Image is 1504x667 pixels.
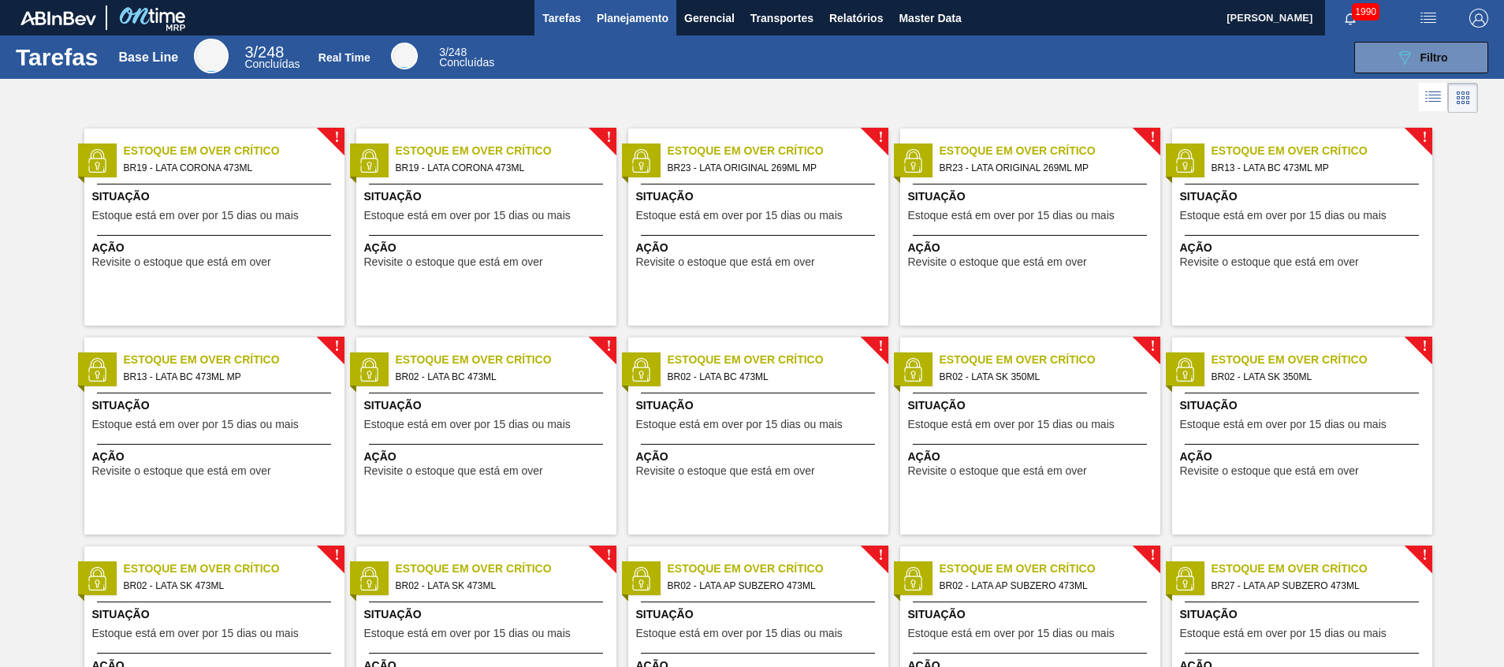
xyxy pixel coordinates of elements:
[1212,143,1432,159] span: Estoque em Over Crítico
[1212,368,1420,386] span: BR02 - LATA SK 350ML
[668,143,888,159] span: Estoque em Over Crítico
[1173,149,1197,173] img: status
[940,352,1160,368] span: Estoque em Over Crítico
[1212,577,1420,594] span: BR27 - LATA AP SUBZERO 473ML
[1180,628,1387,639] span: Estoque está em over por 15 dias ou mais
[334,550,339,561] span: !
[908,397,1156,414] span: Situação
[1212,159,1420,177] span: BR13 - LATA BC 473ML MP
[636,210,843,222] span: Estoque está em over por 15 dias ou mais
[636,188,884,205] span: Situação
[542,9,581,28] span: Tarefas
[606,341,611,352] span: !
[629,149,653,173] img: status
[668,352,888,368] span: Estoque em Over Crítico
[357,149,381,173] img: status
[606,550,611,561] span: !
[396,561,616,577] span: Estoque em Over Crítico
[318,51,370,64] div: Real Time
[878,550,883,561] span: !
[636,465,815,477] span: Revisite o estoque que está em over
[244,46,300,69] div: Base Line
[1352,3,1379,20] span: 1990
[668,159,876,177] span: BR23 - LATA ORIGINAL 269ML MP
[750,9,813,28] span: Transportes
[1448,83,1478,113] div: Visão em Cards
[668,368,876,386] span: BR02 - LATA BC 473ML
[1180,188,1428,205] span: Situação
[85,567,109,591] img: status
[908,188,1156,205] span: Situação
[636,397,884,414] span: Situação
[940,368,1148,386] span: BR02 - LATA SK 350ML
[92,256,271,268] span: Revisite o estoque que está em over
[878,132,883,143] span: !
[439,46,445,58] span: 3
[92,449,341,465] span: Ação
[92,465,271,477] span: Revisite o estoque que está em over
[1180,240,1428,256] span: Ação
[364,188,612,205] span: Situação
[597,9,668,28] span: Planejamento
[244,43,253,61] span: 3
[439,47,494,68] div: Real Time
[901,149,925,173] img: status
[1173,567,1197,591] img: status
[636,628,843,639] span: Estoque está em over por 15 dias ou mais
[908,606,1156,623] span: Situação
[1419,9,1438,28] img: userActions
[364,210,571,222] span: Estoque está em over por 15 dias ou mais
[899,9,961,28] span: Master Data
[1150,132,1155,143] span: !
[1180,419,1387,430] span: Estoque está em over por 15 dias ou mais
[124,577,332,594] span: BR02 - LATA SK 473ML
[124,143,344,159] span: Estoque em Over Crítico
[829,9,883,28] span: Relatórios
[119,50,179,65] div: Base Line
[940,159,1148,177] span: BR23 - LATA ORIGINAL 269ML MP
[1180,397,1428,414] span: Situação
[85,358,109,382] img: status
[1420,51,1448,64] span: Filtro
[92,606,341,623] span: Situação
[1419,83,1448,113] div: Visão em Lista
[357,358,381,382] img: status
[244,43,284,61] span: / 248
[357,567,381,591] img: status
[92,210,299,222] span: Estoque está em over por 15 dias ou mais
[364,628,571,639] span: Estoque está em over por 15 dias ou mais
[1212,561,1432,577] span: Estoque em Over Crítico
[124,561,344,577] span: Estoque em Over Crítico
[92,628,299,639] span: Estoque está em over por 15 dias ou mais
[908,419,1115,430] span: Estoque está em over por 15 dias ou mais
[901,567,925,591] img: status
[1212,352,1432,368] span: Estoque em Over Crítico
[908,256,1087,268] span: Revisite o estoque que está em over
[636,606,884,623] span: Situação
[364,397,612,414] span: Situação
[908,240,1156,256] span: Ação
[636,419,843,430] span: Estoque está em over por 15 dias ou mais
[606,132,611,143] span: !
[244,58,300,70] span: Concluídas
[629,358,653,382] img: status
[124,159,332,177] span: BR19 - LATA CORONA 473ML
[1422,132,1427,143] span: !
[396,352,616,368] span: Estoque em Over Crítico
[364,465,543,477] span: Revisite o estoque que está em over
[1180,256,1359,268] span: Revisite o estoque que está em over
[20,11,96,25] img: TNhmsLtSVTkK8tSr43FrP2fwEKptu5GPRR3wAAAABJRU5ErkJggg==
[16,48,99,66] h1: Tarefas
[396,143,616,159] span: Estoque em Over Crítico
[636,256,815,268] span: Revisite o estoque que está em over
[1354,42,1488,73] button: Filtro
[124,368,332,386] span: BR13 - LATA BC 473ML MP
[1422,550,1427,561] span: !
[668,577,876,594] span: BR02 - LATA AP SUBZERO 473ML
[364,606,612,623] span: Situação
[1422,341,1427,352] span: !
[1150,341,1155,352] span: !
[334,132,339,143] span: !
[396,159,604,177] span: BR19 - LATA CORONA 473ML
[124,352,344,368] span: Estoque em Over Crítico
